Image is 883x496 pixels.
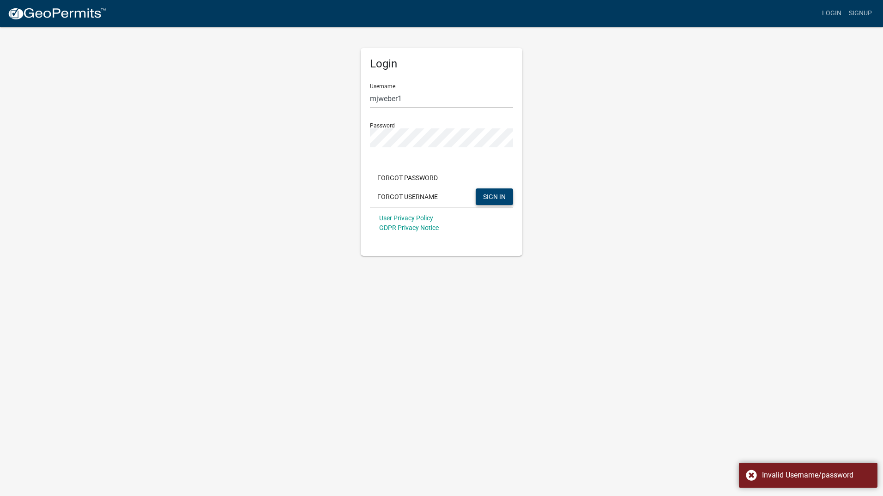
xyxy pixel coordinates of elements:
[483,193,506,200] span: SIGN IN
[845,5,876,22] a: Signup
[476,188,513,205] button: SIGN IN
[379,224,439,231] a: GDPR Privacy Notice
[370,188,445,205] button: Forgot Username
[762,470,871,481] div: Invalid Username/password
[379,214,433,222] a: User Privacy Policy
[370,57,513,71] h5: Login
[818,5,845,22] a: Login
[370,169,445,186] button: Forgot Password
